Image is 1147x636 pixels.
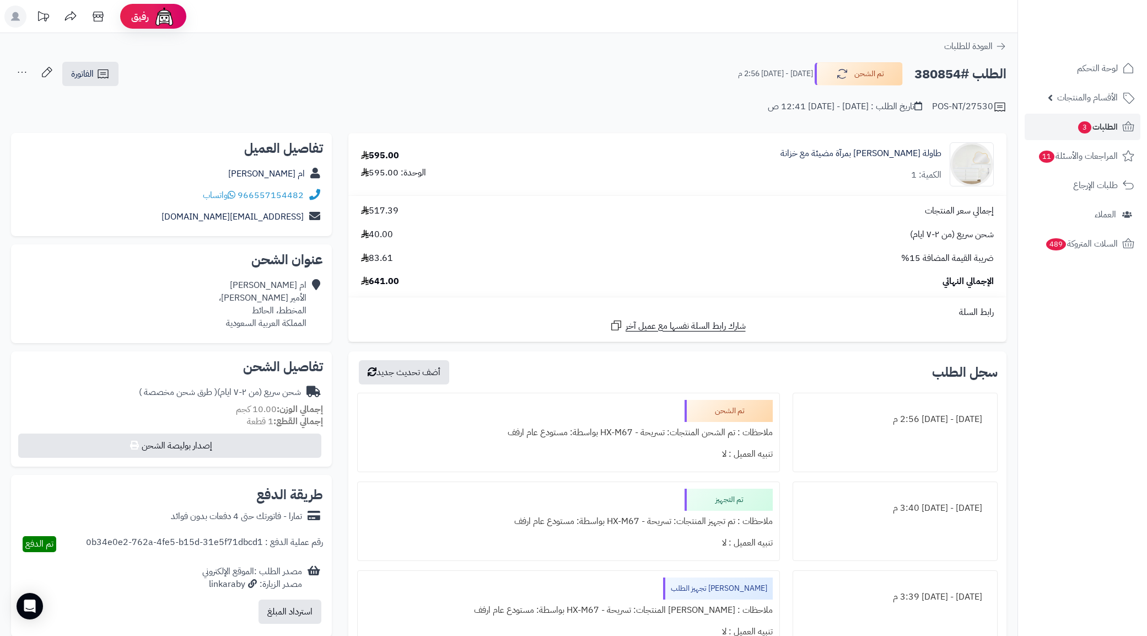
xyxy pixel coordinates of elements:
span: 3 [1078,121,1091,133]
div: [DATE] - [DATE] 3:39 م [800,586,990,608]
h2: عنوان الشحن [20,253,323,266]
span: الطلبات [1077,119,1118,135]
a: [EMAIL_ADDRESS][DOMAIN_NAME] [161,210,304,223]
a: الفاتورة [62,62,119,86]
span: شحن سريع (من ٢-٧ ايام) [910,228,994,241]
button: تم الشحن [815,62,903,85]
div: ام [PERSON_NAME] الأمير [PERSON_NAME]، المخطط، الحائط المملكة العربية السعودية [219,279,306,329]
a: الطلبات3 [1025,114,1140,140]
div: تم التجهيز [685,489,773,511]
span: 11 [1039,151,1054,163]
div: ملاحظات : تم تجهيز المنتجات: تسريحة - HX-M67 بواسطة: مستودع عام ارفف [364,511,773,532]
span: المراجعات والأسئلة [1038,148,1118,164]
small: 10.00 كجم [236,403,323,416]
div: رقم عملية الدفع : 0b34e0e2-762a-4fe5-b15d-31e5f71dbcd1 [86,536,323,552]
span: السلات المتروكة [1045,236,1118,252]
strong: إجمالي القطع: [273,415,323,428]
div: Open Intercom Messenger [17,593,43,619]
img: 1753514452-1-90x90.jpg [950,142,993,186]
h3: سجل الطلب [932,366,998,379]
button: إصدار بوليصة الشحن [18,434,321,458]
div: تمارا - فاتورتك حتى 4 دفعات بدون فوائد [171,510,302,523]
div: [DATE] - [DATE] 3:40 م [800,498,990,519]
div: POS-NT/27530 [932,100,1006,114]
div: [PERSON_NAME] تجهيز الطلب [663,578,773,600]
div: مصدر الزيارة: linkaraby [202,578,302,591]
a: طلبات الإرجاع [1025,172,1140,199]
button: استرداد المبلغ [259,600,321,624]
div: 595.00 [361,149,399,162]
div: الوحدة: 595.00 [361,167,426,179]
span: 641.00 [361,275,399,288]
span: ( طرق شحن مخصصة ) [139,386,217,399]
h2: طريقة الدفع [256,488,323,501]
span: الأقسام والمنتجات [1057,90,1118,105]
div: تاريخ الطلب : [DATE] - [DATE] 12:41 ص [768,100,922,113]
a: واتساب [203,189,235,202]
span: 489 [1046,238,1066,250]
a: شارك رابط السلة نفسها مع عميل آخر [610,319,746,333]
span: الفاتورة [71,67,94,81]
div: شحن سريع (من ٢-٧ ايام) [139,386,301,399]
img: logo-2.png [1072,29,1137,52]
a: تحديثات المنصة [29,6,57,30]
span: لوحة التحكم [1077,61,1118,76]
a: المراجعات والأسئلة11 [1025,143,1140,169]
div: مصدر الطلب :الموقع الإلكتروني [202,565,302,591]
span: تم الدفع [25,537,53,551]
span: العودة للطلبات [944,40,993,53]
img: ai-face.png [153,6,175,28]
a: 966557154482 [238,189,304,202]
a: لوحة التحكم [1025,55,1140,82]
span: طلبات الإرجاع [1073,178,1118,193]
a: ام [PERSON_NAME] [228,167,305,180]
div: تم الشحن [685,400,773,422]
span: رفيق [131,10,149,23]
a: العملاء [1025,201,1140,228]
span: 517.39 [361,205,399,217]
span: إجمالي سعر المنتجات [925,205,994,217]
div: الكمية: 1 [911,169,941,181]
div: ملاحظات : تم الشحن المنتجات: تسريحة - HX-M67 بواسطة: مستودع عام ارفف [364,422,773,443]
small: [DATE] - [DATE] 2:56 م [738,68,813,79]
a: العودة للطلبات [944,40,1006,53]
div: تنبيه العميل : لا [364,532,773,554]
h2: تفاصيل العميل [20,142,323,155]
span: 40.00 [361,228,393,241]
span: ضريبة القيمة المضافة 15% [901,252,994,265]
h2: الطلب #380854 [914,63,1006,85]
div: تنبيه العميل : لا [364,443,773,465]
div: ملاحظات : [PERSON_NAME] المنتجات: تسريحة - HX-M67 بواسطة: مستودع عام ارفف [364,600,773,621]
button: أضف تحديث جديد [359,360,449,384]
div: [DATE] - [DATE] 2:56 م [800,409,990,430]
span: شارك رابط السلة نفسها مع عميل آخر [626,320,746,333]
a: طاولة [PERSON_NAME] بمرآة مضيئة مع خزانة [780,147,941,160]
small: 1 قطعة [247,415,323,428]
span: العملاء [1095,207,1116,222]
div: رابط السلة [353,306,1002,319]
strong: إجمالي الوزن: [277,403,323,416]
a: السلات المتروكة489 [1025,231,1140,257]
h2: تفاصيل الشحن [20,360,323,373]
span: 83.61 [361,252,393,265]
span: الإجمالي النهائي [943,275,994,288]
